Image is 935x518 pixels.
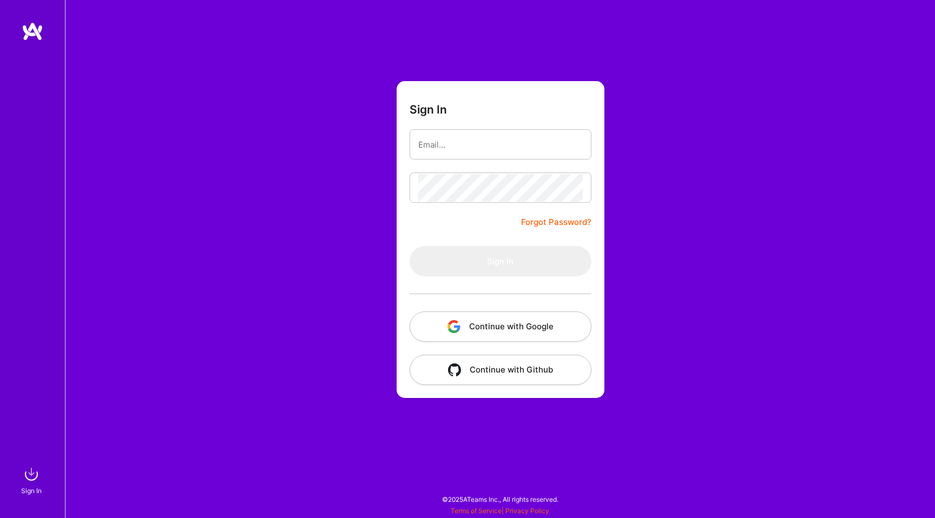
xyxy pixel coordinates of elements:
[410,355,591,385] button: Continue with Github
[448,363,461,376] img: icon
[410,103,447,116] h3: Sign In
[505,507,549,515] a: Privacy Policy
[451,507,502,515] a: Terms of Service
[21,485,42,496] div: Sign In
[22,22,43,41] img: logo
[21,463,42,485] img: sign in
[410,246,591,276] button: Sign In
[410,311,591,342] button: Continue with Google
[451,507,549,515] span: |
[23,463,42,496] a: sign inSign In
[418,131,583,158] input: Email...
[65,486,935,513] div: © 2025 ATeams Inc., All rights reserved.
[447,320,460,333] img: icon
[521,216,591,229] a: Forgot Password?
